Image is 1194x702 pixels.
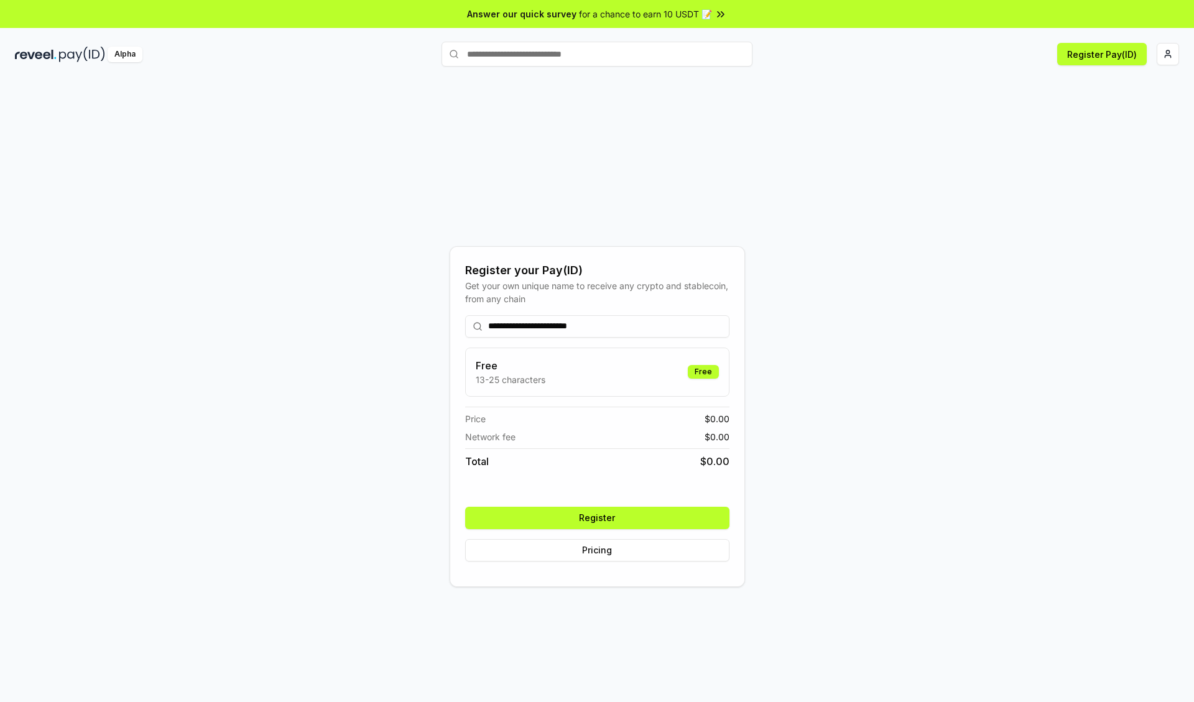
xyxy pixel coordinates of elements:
[465,507,729,529] button: Register
[465,279,729,305] div: Get your own unique name to receive any crypto and stablecoin, from any chain
[15,47,57,62] img: reveel_dark
[688,365,719,379] div: Free
[705,430,729,443] span: $ 0.00
[476,358,545,373] h3: Free
[467,7,576,21] span: Answer our quick survey
[465,430,516,443] span: Network fee
[476,373,545,386] p: 13-25 characters
[700,454,729,469] span: $ 0.00
[465,262,729,279] div: Register your Pay(ID)
[465,454,489,469] span: Total
[59,47,105,62] img: pay_id
[465,539,729,561] button: Pricing
[1057,43,1147,65] button: Register Pay(ID)
[579,7,712,21] span: for a chance to earn 10 USDT 📝
[108,47,142,62] div: Alpha
[705,412,729,425] span: $ 0.00
[465,412,486,425] span: Price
